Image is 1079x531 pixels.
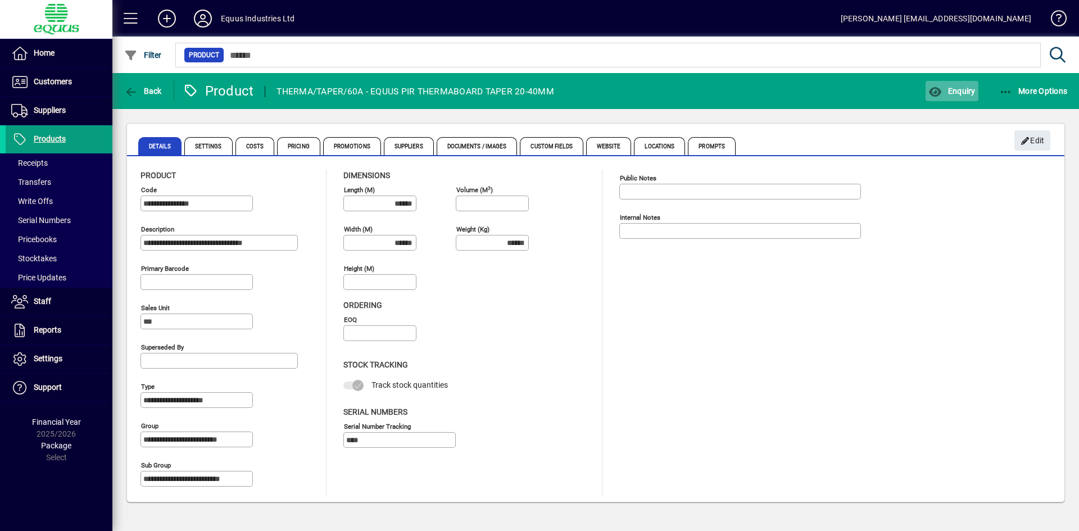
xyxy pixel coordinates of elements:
[6,230,112,249] a: Pricebooks
[343,171,390,180] span: Dimensions
[343,301,382,310] span: Ordering
[323,137,381,155] span: Promotions
[32,417,81,426] span: Financial Year
[928,87,975,96] span: Enquiry
[183,82,254,100] div: Product
[996,81,1071,101] button: More Options
[276,83,554,101] div: THERMA/TAPER/60A - EQUUS PIR THERMABOARD TAPER 20-40MM
[6,211,112,230] a: Serial Numbers
[11,178,51,187] span: Transfers
[34,106,66,115] span: Suppliers
[634,137,685,155] span: Locations
[124,87,162,96] span: Back
[6,374,112,402] a: Support
[926,81,978,101] button: Enquiry
[34,383,62,392] span: Support
[141,343,184,351] mat-label: Superseded by
[34,77,72,86] span: Customers
[121,45,165,65] button: Filter
[11,158,48,167] span: Receipts
[235,137,275,155] span: Costs
[141,225,174,233] mat-label: Description
[6,173,112,192] a: Transfers
[343,407,407,416] span: Serial Numbers
[149,8,185,29] button: Add
[488,185,491,190] sup: 3
[6,153,112,173] a: Receipts
[6,68,112,96] a: Customers
[141,265,189,273] mat-label: Primary barcode
[6,268,112,287] a: Price Updates
[620,214,660,221] mat-label: Internal Notes
[141,304,170,312] mat-label: Sales unit
[11,197,53,206] span: Write Offs
[11,254,57,263] span: Stocktakes
[6,316,112,344] a: Reports
[112,81,174,101] app-page-header-button: Back
[344,265,374,273] mat-label: Height (m)
[124,51,162,60] span: Filter
[371,380,448,389] span: Track stock quantities
[11,216,71,225] span: Serial Numbers
[6,39,112,67] a: Home
[343,360,408,369] span: Stock Tracking
[999,87,1068,96] span: More Options
[344,225,373,233] mat-label: Width (m)
[140,171,176,180] span: Product
[344,316,357,324] mat-label: EOQ
[520,137,583,155] span: Custom Fields
[586,137,632,155] span: Website
[141,383,155,391] mat-label: Type
[437,137,518,155] span: Documents / Images
[344,186,375,194] mat-label: Length (m)
[189,49,219,61] span: Product
[11,273,66,282] span: Price Updates
[11,235,57,244] span: Pricebooks
[6,249,112,268] a: Stocktakes
[138,137,182,155] span: Details
[34,297,51,306] span: Staff
[34,325,61,334] span: Reports
[456,186,493,194] mat-label: Volume (m )
[6,97,112,125] a: Suppliers
[184,137,233,155] span: Settings
[34,354,62,363] span: Settings
[185,8,221,29] button: Profile
[277,137,320,155] span: Pricing
[121,81,165,101] button: Back
[1014,130,1050,151] button: Edit
[620,174,656,182] mat-label: Public Notes
[1042,2,1065,39] a: Knowledge Base
[688,137,736,155] span: Prompts
[456,225,489,233] mat-label: Weight (Kg)
[6,192,112,211] a: Write Offs
[34,134,66,143] span: Products
[141,186,157,194] mat-label: Code
[34,48,55,57] span: Home
[141,461,171,469] mat-label: Sub group
[6,345,112,373] a: Settings
[384,137,434,155] span: Suppliers
[141,422,158,430] mat-label: Group
[41,441,71,450] span: Package
[1021,131,1045,150] span: Edit
[344,422,411,430] mat-label: Serial Number tracking
[221,10,295,28] div: Equus Industries Ltd
[6,288,112,316] a: Staff
[841,10,1031,28] div: [PERSON_NAME] [EMAIL_ADDRESS][DOMAIN_NAME]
